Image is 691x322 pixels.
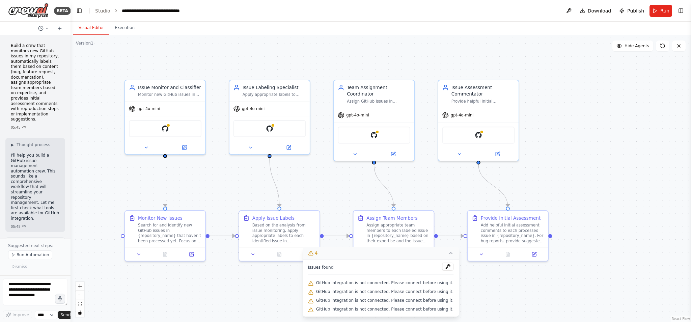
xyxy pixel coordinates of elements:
span: Thought process [17,142,50,147]
div: Assign appropriate team members to each labeled issue in {repository_name} based on their experti... [366,223,430,244]
span: Run [660,7,669,14]
button: Dismiss [8,262,30,271]
div: BETA [54,7,71,15]
div: Apply Issue LabelsBased on the analysis from issue monitoring, apply appropriate labels to each i... [239,210,320,262]
button: zoom in [76,282,84,291]
button: Send [58,311,79,319]
button: Open in side panel [180,250,202,258]
g: Edge from dfbe5dea-feb7-4197-9cf8-a5d95e70a974 to 050d2de5-269e-41ae-991c-c0c5583c0da6 [210,233,235,239]
button: Visual Editor [73,21,109,35]
g: Edge from 050d2de5-269e-41ae-991c-c0c5583c0da6 to 02db44c3-cb7f-4953-bd91-18d0f2dbd853 [324,233,349,239]
div: Issue Assessment CommentatorProvide helpful initial assessment comments on GitHub issues in {repo... [438,80,519,161]
button: Publish [616,5,647,17]
button: 4 [303,247,459,260]
div: Monitor New IssuesSearch for and identify new GitHub issues in {repository_name} that haven't bee... [124,210,206,262]
g: Edge from 8689c9f3-534f-488d-bb5b-fe589462e75b to 02db44c3-cb7f-4953-bd91-18d0f2dbd853 [371,165,397,207]
div: Issue Labeling Specialist [243,84,306,91]
button: No output available [151,250,179,258]
div: Based on the analysis from issue monitoring, apply appropriate labels to each identified issue in... [252,223,316,244]
a: Studio [95,8,110,14]
span: Issues found [308,265,334,270]
g: Edge from 02db44c3-cb7f-4953-bd91-18d0f2dbd853 to 5c4fccec-b9c2-4afd-a345-9bb69395691f [438,233,463,239]
p: I'll help you build a GitHub issue management automation crew. This sounds like a comprehensive w... [11,153,60,221]
span: Hide Agents [625,43,649,49]
span: gpt-4o-mini [346,113,369,118]
button: Improve [3,311,32,319]
g: Edge from fac333b3-8d02-4328-ba4d-83a6644ec733 to dfbe5dea-feb7-4197-9cf8-a5d95e70a974 [162,158,168,207]
img: GitHub [161,125,169,133]
g: Edge from fbffe87c-b3a0-4ad6-89a3-20e6f8638a98 to 050d2de5-269e-41ae-991c-c0c5583c0da6 [266,158,282,207]
span: gpt-4o-mini [242,106,265,111]
div: Monitor New Issues [138,215,183,221]
span: GitHub integration is not connected. Please connect before using it. [316,298,453,303]
img: GitHub [474,131,482,139]
button: Open in side panel [523,250,545,258]
div: 05:45 PM [11,125,60,130]
div: Issue Monitor and ClassifierMonitor new GitHub issues in {repository_name} and classify them accu... [124,80,206,155]
nav: breadcrumb [95,7,198,14]
span: GitHub integration is not connected. Please connect before using it. [316,289,453,294]
span: gpt-4o-mini [137,106,160,111]
button: Hide Agents [612,41,653,51]
div: Monitor new GitHub issues in {repository_name} and classify them accurately into categories (bug,... [138,92,201,97]
button: ▶Thought process [11,142,50,147]
div: Assign GitHub issues in {repository_name} to appropriate team members based on their expertise ar... [347,99,410,104]
span: Send [60,312,71,318]
button: Click to speak your automation idea [55,294,65,304]
button: Start a new chat [54,24,65,32]
p: Build a crew that monitors new GitHub issues in my repository, automatically labels them based on... [11,43,60,122]
g: Edge from 4ec4c709-0d08-4c54-a1cd-06b5a0ec1b73 to 5c4fccec-b9c2-4afd-a345-9bb69395691f [475,165,511,207]
button: Open in side panel [375,150,411,158]
span: GitHub integration is not connected. Please connect before using it. [316,280,453,286]
div: Issue Monitor and Classifier [138,84,201,91]
span: Dismiss [11,264,27,269]
div: Add helpful initial assessment comments to each processed issue in {repository_name}. For bug rep... [481,223,544,244]
span: ▶ [11,142,14,147]
a: React Flow attribution [672,317,690,321]
div: Issue Labeling SpecialistApply appropriate labels to GitHub issues in {repository_name} based on ... [229,80,310,155]
img: GitHub [370,131,378,139]
div: Team Assignment Coordinator [347,84,410,98]
span: GitHub integration is not connected. Please connect before using it. [316,306,453,312]
span: Download [588,7,611,14]
div: Apply Issue Labels [252,215,295,221]
button: Switch to previous chat [35,24,52,32]
span: Publish [627,7,644,14]
div: Search for and identify new GitHub issues in {repository_name} that haven't been processed yet. F... [138,223,201,244]
button: Open in side panel [270,144,307,152]
img: Logo [8,3,49,18]
button: Run [649,5,672,17]
button: Download [577,5,614,17]
button: toggle interactivity [76,308,84,317]
div: Version 1 [76,41,93,46]
div: Issue Assessment Commentator [451,84,515,98]
button: zoom out [76,291,84,299]
div: Apply appropriate labels to GitHub issues in {repository_name} based on classification results an... [243,92,306,97]
div: Provide Initial AssessmentAdd helpful initial assessment comments to each processed issue in {rep... [467,210,549,262]
button: Open in side panel [479,150,516,158]
div: Team Assignment CoordinatorAssign GitHub issues in {repository_name} to appropriate team members ... [333,80,415,161]
span: Run Automation [17,252,49,258]
button: Open in side panel [295,250,317,258]
span: 4 [315,250,318,257]
img: GitHub [266,125,273,133]
div: Assign Team Members [366,215,417,221]
span: gpt-4o-mini [451,113,473,118]
div: React Flow controls [76,282,84,317]
div: Assign Team MembersAssign appropriate team members to each labeled issue in {repository_name} bas... [353,210,435,262]
button: No output available [266,250,293,258]
button: Execution [109,21,140,35]
p: Suggested next steps: [8,243,62,248]
button: Hide left sidebar [75,6,84,16]
button: fit view [76,299,84,308]
button: No output available [494,250,522,258]
div: 05:45 PM [11,224,60,229]
button: Open in side panel [166,144,202,152]
span: Improve [12,312,29,318]
button: Run Automation [8,250,52,259]
button: Show right sidebar [676,6,686,16]
div: Provide helpful initial assessment comments on GitHub issues in {repository_name}, including repr... [451,99,515,104]
div: Provide Initial Assessment [481,215,541,221]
